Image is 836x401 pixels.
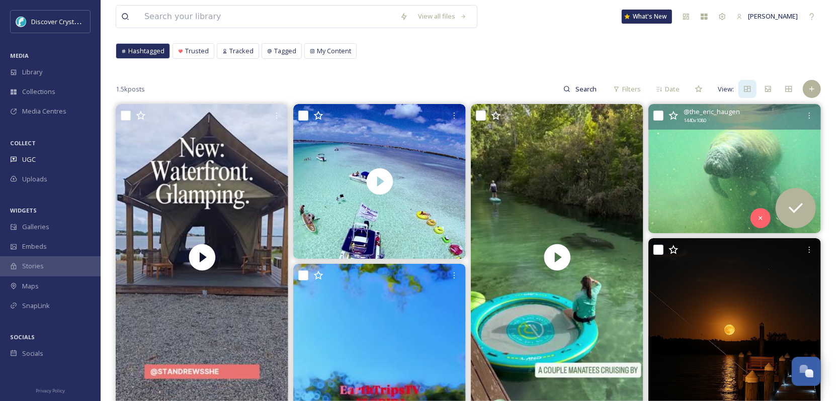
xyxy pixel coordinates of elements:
video: 1️⃣1️⃣ YEARS AGO TODAY . . . I’ll Never Forget the BELGIAN BASKETBALL🏀TEAM #KeyLargoAdventures #t... [293,104,466,259]
span: Uploads [22,174,47,184]
a: What's New [622,10,672,24]
span: WIDGETS [10,207,37,214]
span: Stories [22,261,44,271]
span: Tracked [229,46,254,56]
span: View: [718,84,734,94]
span: Hashtagged [128,46,164,56]
a: [PERSON_NAME] [731,7,803,26]
span: SnapLink [22,301,50,311]
a: Privacy Policy [36,384,65,396]
span: Collections [22,87,55,96]
span: SOCIALS [10,333,35,341]
span: 1.5k posts [116,84,145,94]
span: Galleries [22,222,49,232]
span: Filters [622,84,641,94]
img: download.jpeg [16,17,26,27]
span: COLLECT [10,139,36,147]
img: Swimming with a Manatee in Florida #florida #FL #manatee #manateeseason #manatees #snorkeling #sn... [648,104,821,233]
span: Socials [22,349,43,358]
span: [PERSON_NAME] [748,12,798,21]
img: thumbnail [293,104,466,259]
input: Search your library [139,6,395,28]
span: Trusted [185,46,209,56]
a: View all files [413,7,472,26]
span: Tagged [274,46,296,56]
span: 1440 x 1080 [684,117,706,124]
span: UGC [22,155,36,164]
span: @ the_eric_haugen [684,107,740,117]
span: Library [22,67,42,77]
span: Embeds [22,242,47,251]
span: MEDIA [10,52,29,59]
input: Search [570,79,603,99]
button: Open Chat [792,357,821,386]
span: My Content [317,46,351,56]
span: Privacy Policy [36,387,65,394]
span: Maps [22,281,39,291]
span: Media Centres [22,107,66,116]
span: Discover Crystal River [US_STATE] [31,17,131,26]
span: Date [665,84,680,94]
